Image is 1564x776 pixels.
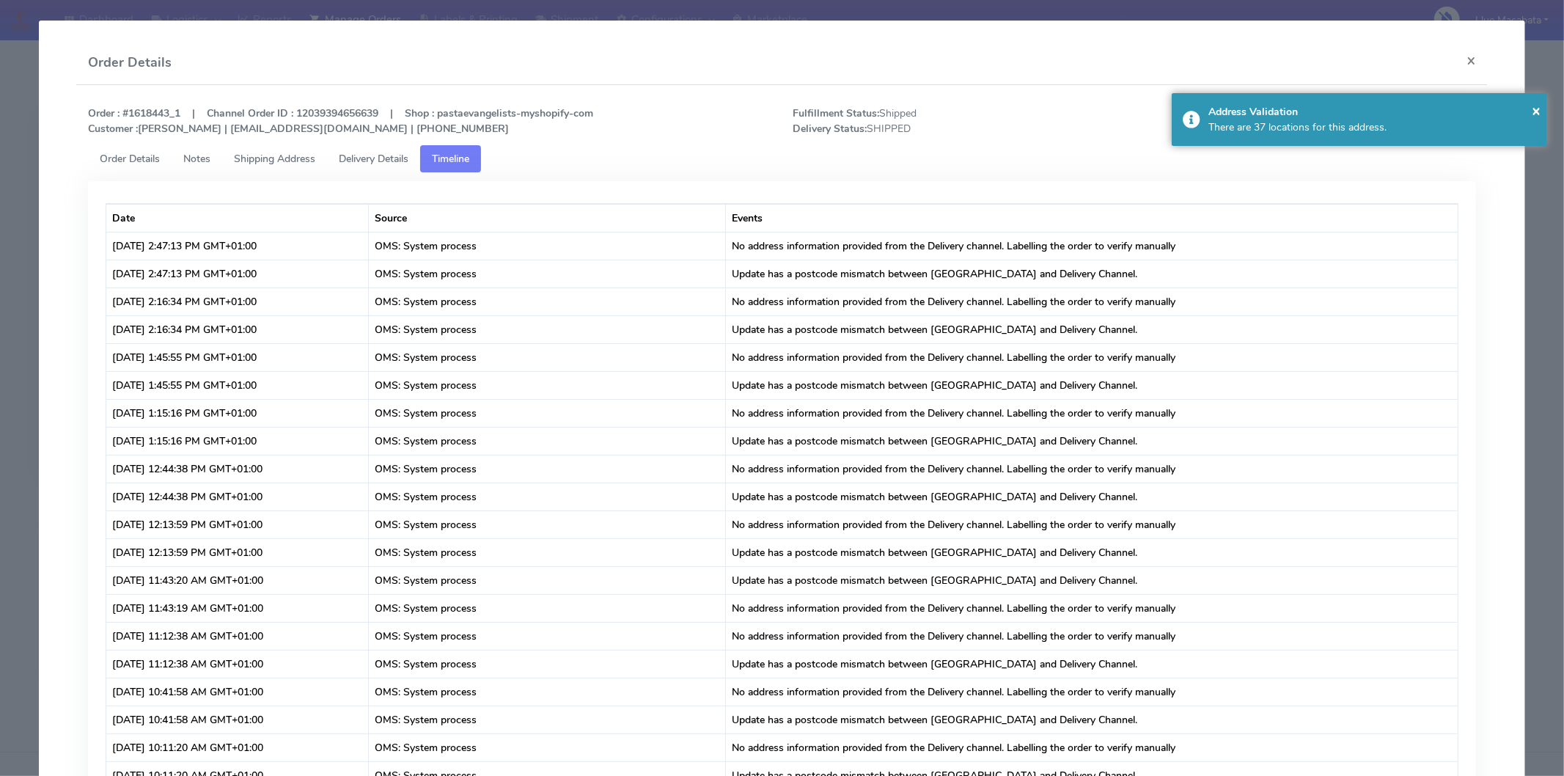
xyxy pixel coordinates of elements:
span: Shipped SHIPPED [782,106,1134,136]
div: There are 37 locations for this address. [1208,120,1536,135]
td: Update has a postcode mismatch between [GEOGRAPHIC_DATA] and Delivery Channel. [726,315,1458,343]
td: [DATE] 10:41:58 AM GMT+01:00 [106,678,369,706]
td: No address information provided from the Delivery channel. Labelling the order to verify manually [726,678,1458,706]
td: [DATE] 12:13:59 PM GMT+01:00 [106,510,369,538]
strong: Delivery Status: [793,122,867,136]
td: OMS: System process [369,566,726,594]
td: OMS: System process [369,483,726,510]
td: OMS: System process [369,594,726,622]
span: Timeline [432,152,469,166]
td: Update has a postcode mismatch between [GEOGRAPHIC_DATA] and Delivery Channel. [726,706,1458,733]
td: OMS: System process [369,427,726,455]
td: [DATE] 1:45:55 PM GMT+01:00 [106,343,369,371]
td: OMS: System process [369,706,726,733]
td: [DATE] 11:43:20 AM GMT+01:00 [106,566,369,594]
span: Notes [183,152,210,166]
span: Shipping Address [234,152,315,166]
td: No address information provided from the Delivery channel. Labelling the order to verify manually [726,594,1458,622]
td: [DATE] 2:16:34 PM GMT+01:00 [106,315,369,343]
td: No address information provided from the Delivery channel. Labelling the order to verify manually [726,232,1458,260]
td: OMS: System process [369,343,726,371]
td: OMS: System process [369,510,726,538]
td: OMS: System process [369,622,726,650]
td: Update has a postcode mismatch between [GEOGRAPHIC_DATA] and Delivery Channel. [726,260,1458,288]
td: OMS: System process [369,678,726,706]
span: Order Details [100,152,160,166]
td: [DATE] 12:44:38 PM GMT+01:00 [106,455,369,483]
td: Update has a postcode mismatch between [GEOGRAPHIC_DATA] and Delivery Channel. [726,538,1458,566]
td: No address information provided from the Delivery channel. Labelling the order to verify manually [726,288,1458,315]
th: Source [369,204,726,232]
button: Close [1455,41,1488,80]
td: OMS: System process [369,315,726,343]
td: [DATE] 12:13:59 PM GMT+01:00 [106,538,369,566]
strong: Customer : [88,122,138,136]
th: Date [106,204,369,232]
td: [DATE] 2:16:34 PM GMT+01:00 [106,288,369,315]
h4: Order Details [88,53,172,73]
td: No address information provided from the Delivery channel. Labelling the order to verify manually [726,733,1458,761]
td: No address information provided from the Delivery channel. Labelling the order to verify manually [726,510,1458,538]
td: [DATE] 11:43:19 AM GMT+01:00 [106,594,369,622]
button: Close [1532,100,1541,122]
td: Update has a postcode mismatch between [GEOGRAPHIC_DATA] and Delivery Channel. [726,427,1458,455]
div: Address Validation [1208,104,1536,120]
td: No address information provided from the Delivery channel. Labelling the order to verify manually [726,622,1458,650]
td: No address information provided from the Delivery channel. Labelling the order to verify manually [726,399,1458,427]
td: [DATE] 2:47:13 PM GMT+01:00 [106,260,369,288]
strong: Fulfillment Status: [793,106,879,120]
td: Update has a postcode mismatch between [GEOGRAPHIC_DATA] and Delivery Channel. [726,371,1458,399]
strong: Order : #1618443_1 | Channel Order ID : 12039394656639 | Shop : pastaevangelists-myshopify-com [P... [88,106,593,136]
td: OMS: System process [369,455,726,483]
td: Update has a postcode mismatch between [GEOGRAPHIC_DATA] and Delivery Channel. [726,483,1458,510]
td: OMS: System process [369,538,726,566]
td: [DATE] 11:12:38 AM GMT+01:00 [106,622,369,650]
ul: Tabs [88,145,1476,172]
td: OMS: System process [369,260,726,288]
td: Update has a postcode mismatch between [GEOGRAPHIC_DATA] and Delivery Channel. [726,650,1458,678]
td: OMS: System process [369,371,726,399]
th: Events [726,204,1458,232]
td: [DATE] 1:15:16 PM GMT+01:00 [106,399,369,427]
td: [DATE] 1:15:16 PM GMT+01:00 [106,427,369,455]
span: Delivery Details [339,152,408,166]
td: No address information provided from the Delivery channel. Labelling the order to verify manually [726,343,1458,371]
td: OMS: System process [369,650,726,678]
td: Update has a postcode mismatch between [GEOGRAPHIC_DATA] and Delivery Channel. [726,566,1458,594]
td: [DATE] 10:41:58 AM GMT+01:00 [106,706,369,733]
td: [DATE] 2:47:13 PM GMT+01:00 [106,232,369,260]
td: OMS: System process [369,399,726,427]
td: OMS: System process [369,232,726,260]
td: [DATE] 11:12:38 AM GMT+01:00 [106,650,369,678]
td: OMS: System process [369,733,726,761]
td: No address information provided from the Delivery channel. Labelling the order to verify manually [726,455,1458,483]
td: [DATE] 12:44:38 PM GMT+01:00 [106,483,369,510]
span: × [1532,100,1541,120]
td: OMS: System process [369,288,726,315]
td: [DATE] 1:45:55 PM GMT+01:00 [106,371,369,399]
td: [DATE] 10:11:20 AM GMT+01:00 [106,733,369,761]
